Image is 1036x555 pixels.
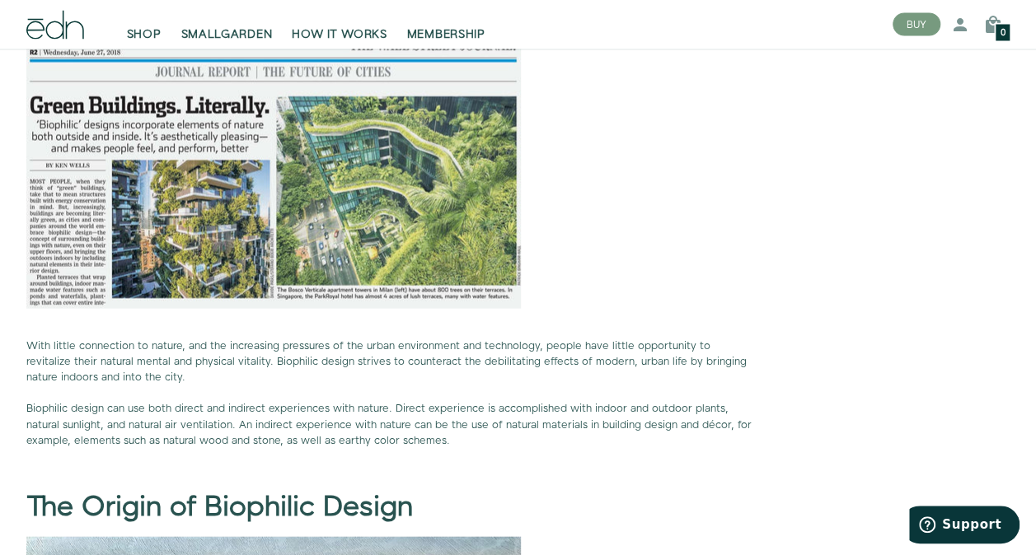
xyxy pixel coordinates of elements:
span: Biophilic design can use both direct and indirect experiences with nature. Direct experience is a... [26,401,752,447]
span: SMALLGARDEN [181,26,273,43]
span: HOW IT WORKS [292,26,387,43]
iframe: Opens a widget where you can find more information [909,506,1020,547]
button: BUY [893,13,940,36]
a: SMALLGARDEN [171,7,283,43]
a: MEMBERSHIP [397,7,495,43]
span: SHOP [127,26,162,43]
span: 0 [1001,29,1006,38]
a: SHOP [117,7,171,43]
b: The Origin of Biophilic Design [26,487,413,527]
a: HOW IT WORKS [282,7,396,43]
span: With little connection to nature, and the increasing pressures of the urban environment and techn... [26,338,747,385]
span: MEMBERSHIP [407,26,485,43]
